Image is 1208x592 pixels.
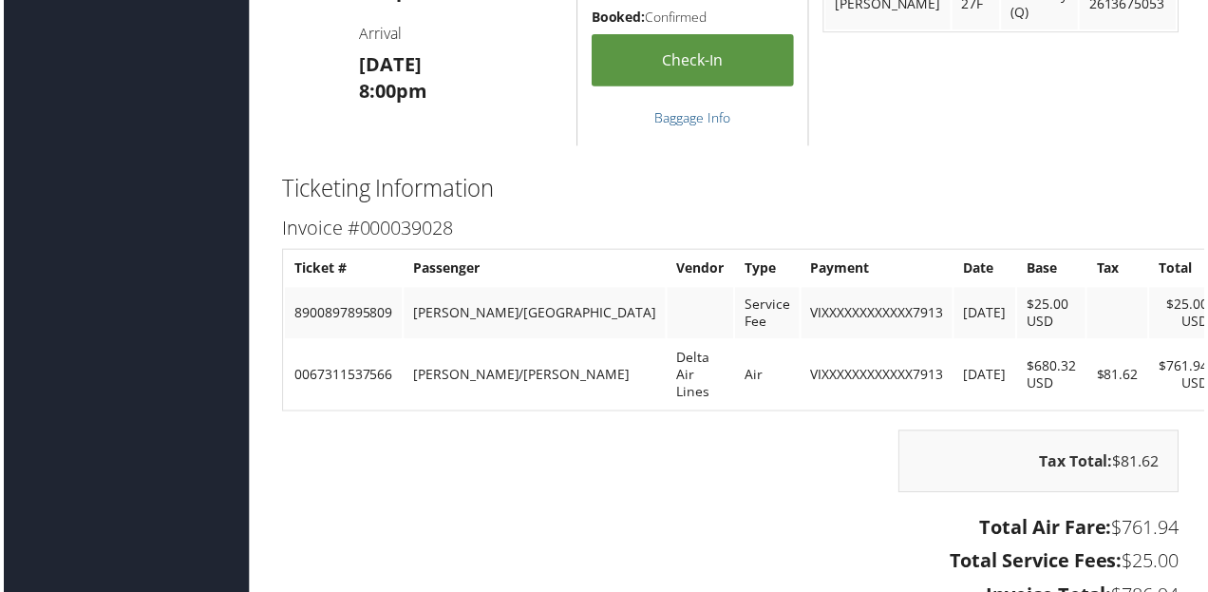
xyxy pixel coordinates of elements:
[280,551,1182,578] h3: $25.00
[1042,453,1116,474] strong: Tax Total:
[668,342,734,411] td: Delta Air Lines
[802,289,954,340] td: VIXXXXXXXXXXXX7913
[358,78,426,104] strong: 8:00pm
[956,289,1018,340] td: [DATE]
[283,342,401,411] td: 0067311537566
[802,342,954,411] td: VIXXXXXXXXXXXX7913
[1090,253,1151,287] th: Tax
[358,51,421,77] strong: [DATE]
[592,8,795,27] h5: Confirmed
[280,173,1182,205] h2: Ticketing Information
[283,289,401,340] td: 8900897895809
[592,34,795,86] a: Check-in
[1020,342,1088,411] td: $680.32 USD
[1020,253,1088,287] th: Base
[403,289,666,340] td: [PERSON_NAME]/[GEOGRAPHIC_DATA]
[283,253,401,287] th: Ticket #
[1020,289,1088,340] td: $25.00 USD
[982,517,1115,543] strong: Total Air Fare:
[403,342,666,411] td: [PERSON_NAME]/[PERSON_NAME]
[736,342,801,411] td: Air
[956,253,1018,287] th: Date
[358,23,562,44] h4: Arrival
[802,253,954,287] th: Payment
[1090,342,1151,411] td: $81.62
[900,432,1182,495] div: $81.62
[952,551,1125,577] strong: Total Service Fees:
[655,108,731,126] a: Baggage Info
[956,342,1018,411] td: [DATE]
[736,289,801,340] td: Service Fee
[280,517,1182,544] h3: $761.94
[592,8,646,26] strong: Booked:
[668,253,734,287] th: Vendor
[280,216,1182,242] h3: Invoice #000039028
[403,253,666,287] th: Passenger
[736,253,801,287] th: Type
